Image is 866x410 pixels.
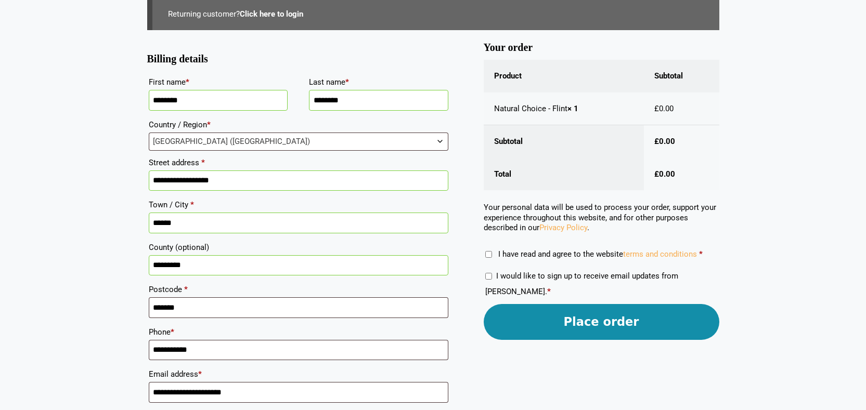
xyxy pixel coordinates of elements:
[175,243,209,252] span: (optional)
[484,46,719,50] h3: Your order
[623,249,697,259] a: terms and conditions
[654,104,674,113] bdi: 0.00
[485,271,678,296] label: I would like to sign up to receive email updates from [PERSON_NAME].
[484,92,644,126] td: Natural Choice - Flint
[654,169,675,179] bdi: 0.00
[240,9,303,19] a: Click here to login
[309,74,448,90] label: Last name
[699,249,703,259] abbr: required
[149,282,448,297] label: Postcode
[149,366,448,382] label: Email address
[644,60,719,92] th: Subtotal
[149,133,448,150] span: United Kingdom (UK)
[149,155,448,170] label: Street address
[147,57,450,61] h3: Billing details
[654,137,675,146] bdi: 0.00
[654,137,659,146] span: £
[149,240,448,255] label: County
[539,223,587,232] a: Privacy Policy
[654,104,659,113] span: £
[149,133,448,151] span: Country / Region
[149,197,448,213] label: Town / City
[484,60,644,92] th: Product
[484,203,719,233] p: Your personal data will be used to process your order, support your experience throughout this we...
[498,249,697,259] span: I have read and agree to the website
[654,169,659,179] span: £
[484,125,644,158] th: Subtotal
[149,74,288,90] label: First name
[484,158,644,191] th: Total
[485,251,492,258] input: I have read and agree to the websiteterms and conditions *
[485,273,492,280] input: I would like to sign up to receive email updates from [PERSON_NAME].
[484,304,719,340] button: Place order
[149,324,448,340] label: Phone
[567,104,578,113] strong: × 1
[149,117,448,133] label: Country / Region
